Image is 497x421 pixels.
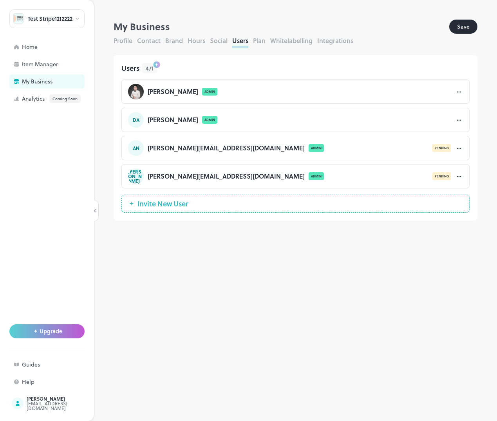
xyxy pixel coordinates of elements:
[232,36,248,45] button: Users
[253,36,266,45] button: Plan
[309,172,324,180] div: ADMIN
[210,36,228,45] button: Social
[146,64,153,72] span: 4 / 1
[449,20,477,34] button: Save
[114,36,132,45] button: Profile
[148,116,198,124] p: [PERSON_NAME]
[22,94,100,103] div: Analytics
[148,144,305,152] p: [PERSON_NAME][EMAIL_ADDRESS][DOMAIN_NAME]
[27,401,100,410] div: [EMAIL_ADDRESS][DOMAIN_NAME]
[114,20,449,34] div: My Business
[165,36,183,45] button: Brand
[270,36,313,45] button: Whitelabelling
[137,36,161,45] button: Contact
[317,36,353,45] button: Integrations
[49,94,81,103] div: Coming Soon
[148,88,198,96] p: [PERSON_NAME]
[148,172,305,180] p: [PERSON_NAME][EMAIL_ADDRESS][DOMAIN_NAME]
[188,36,205,45] button: Hours
[14,14,23,23] img: avatar
[121,195,470,213] button: Invite New User
[128,112,144,128] div: DA
[432,172,451,180] div: PENDING
[128,168,144,184] div: [PERSON_NAME]
[128,84,144,99] img: avatar
[202,88,217,96] div: ADMIN
[309,144,324,152] div: ADMIN
[432,144,451,152] div: PENDING
[27,396,100,401] div: [PERSON_NAME]
[28,16,72,22] div: Test Stripe1212222
[22,79,100,84] div: My Business
[40,328,62,334] span: Upgrade
[22,362,100,367] div: Guides
[22,61,100,67] div: Item Manager
[22,379,100,385] div: Help
[121,63,470,73] div: Users
[202,116,217,124] div: ADMIN
[134,200,192,208] span: Invite New User
[22,44,100,50] div: Home
[128,140,144,156] div: AN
